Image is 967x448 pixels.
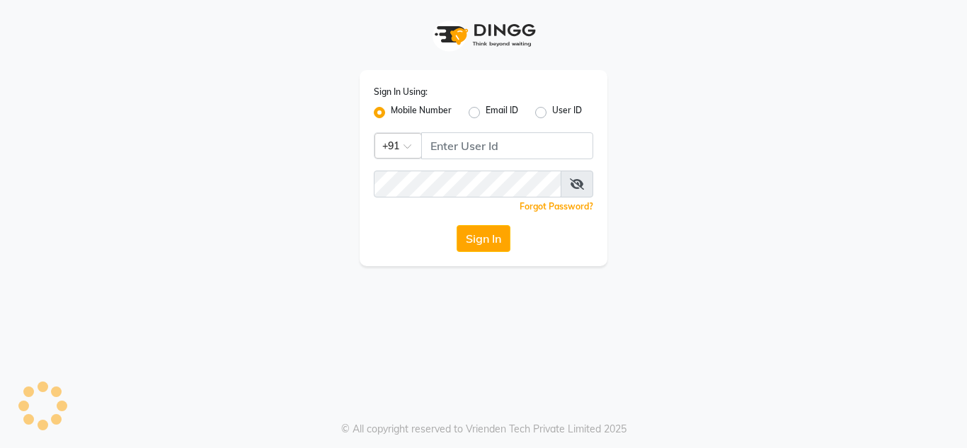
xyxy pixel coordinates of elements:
[457,225,510,252] button: Sign In
[391,104,452,121] label: Mobile Number
[520,201,593,212] a: Forgot Password?
[427,14,540,56] img: logo1.svg
[374,86,428,98] label: Sign In Using:
[552,104,582,121] label: User ID
[486,104,518,121] label: Email ID
[421,132,593,159] input: Username
[374,171,561,197] input: Username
